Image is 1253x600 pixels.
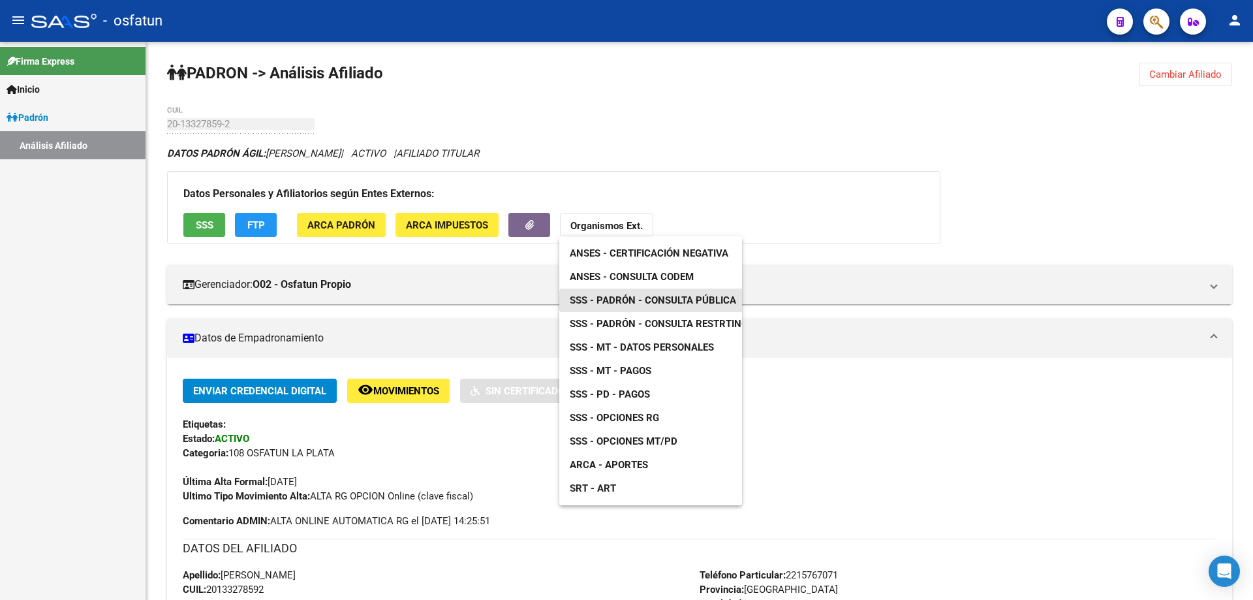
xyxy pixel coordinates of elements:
span: ANSES - Certificación Negativa [570,247,728,259]
a: SRT - ART [559,477,742,500]
a: ANSES - Certificación Negativa [559,242,739,265]
a: ARCA - Aportes [559,453,658,477]
span: SSS - MT - Pagos [570,365,651,377]
a: SSS - MT - Datos Personales [559,336,724,359]
span: SSS - Padrón - Consulta Restrtingida [570,318,764,330]
a: SSS - Padrón - Consulta Restrtingida [559,312,774,336]
a: ANSES - Consulta CODEM [559,265,704,289]
span: SRT - ART [570,482,616,494]
span: SSS - Opciones MT/PD [570,435,677,447]
a: SSS - Opciones MT/PD [559,430,688,453]
span: SSS - MT - Datos Personales [570,341,714,353]
span: SSS - Opciones RG [570,412,659,424]
a: SSS - PD - Pagos [559,383,660,406]
div: Open Intercom Messenger [1209,556,1240,587]
a: SSS - MT - Pagos [559,359,662,383]
span: ARCA - Aportes [570,459,648,471]
span: SSS - Padrón - Consulta Pública [570,294,736,306]
span: ANSES - Consulta CODEM [570,271,694,283]
a: SSS - Padrón - Consulta Pública [559,289,747,312]
span: SSS - PD - Pagos [570,388,650,400]
a: SSS - Opciones RG [559,406,670,430]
